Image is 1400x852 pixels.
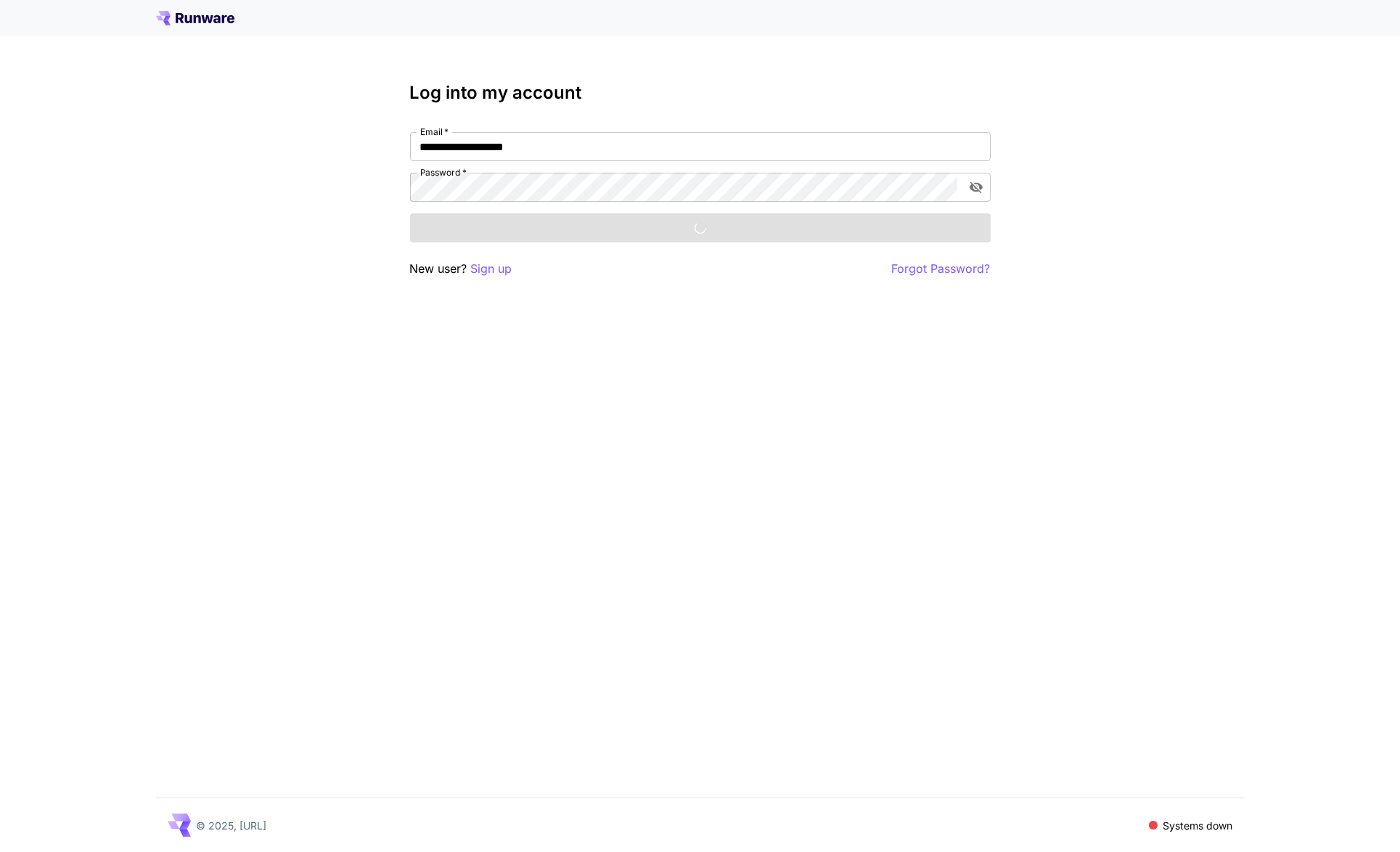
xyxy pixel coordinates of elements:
button: Forgot Password? [892,260,991,278]
button: Sign up [471,260,512,278]
p: Systems down [1163,818,1233,833]
h3: Log into my account [410,83,991,103]
p: New user? [410,260,512,278]
button: toggle password visibility [963,174,989,200]
label: Password [420,166,467,179]
p: © 2025, [URL] [197,818,267,833]
label: Email [420,126,449,138]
